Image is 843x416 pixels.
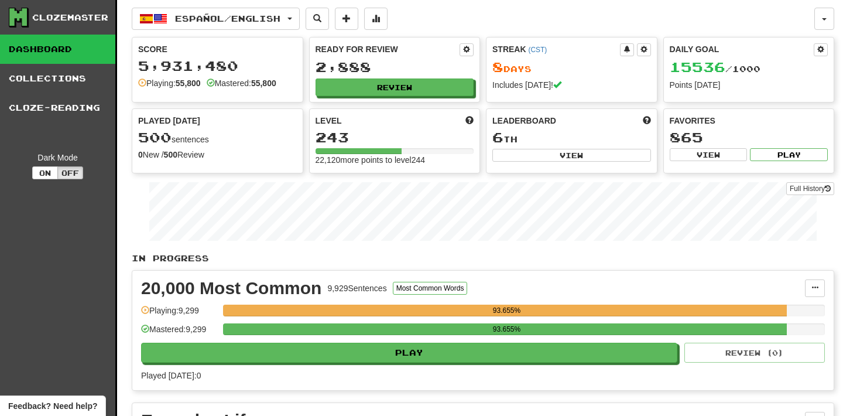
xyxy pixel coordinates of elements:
[316,79,474,96] button: Review
[327,282,386,294] div: 9,929 Sentences
[138,150,143,159] strong: 0
[306,8,329,30] button: Search sentences
[8,400,97,412] span: Open feedback widget
[492,130,651,145] div: th
[786,182,834,195] a: Full History
[32,12,108,23] div: Clozemaster
[316,60,474,74] div: 2,888
[316,130,474,145] div: 243
[750,148,828,161] button: Play
[492,43,620,55] div: Streak
[138,115,200,127] span: Played [DATE]
[465,115,474,127] span: Score more points to level up
[141,343,677,363] button: Play
[492,60,651,75] div: Day s
[670,79,828,91] div: Points [DATE]
[670,64,760,74] span: / 1000
[492,149,651,162] button: View
[138,77,201,89] div: Playing:
[335,8,358,30] button: Add sentence to collection
[670,130,828,145] div: 865
[670,59,725,75] span: 15536
[492,115,556,127] span: Leaderboard
[316,154,474,166] div: 22,120 more points to level 244
[176,79,201,88] strong: 55,800
[9,152,107,163] div: Dark Mode
[138,149,297,161] div: New / Review
[138,130,297,145] div: sentences
[670,148,748,161] button: View
[643,115,651,127] span: This week in points, UTC
[227,323,787,335] div: 93.655%
[138,59,297,73] div: 5,931,480
[138,43,297,55] div: Score
[132,253,834,264] p: In Progress
[670,115,828,127] div: Favorites
[132,8,300,30] button: Español/English
[57,166,83,179] button: Off
[141,323,217,343] div: Mastered: 9,299
[492,79,651,91] div: Includes [DATE]!
[492,129,503,145] span: 6
[670,43,814,56] div: Daily Goal
[141,305,217,324] div: Playing: 9,299
[141,279,321,297] div: 20,000 Most Common
[141,371,201,380] span: Played [DATE]: 0
[164,150,177,159] strong: 500
[684,343,825,363] button: Review (0)
[393,282,468,295] button: Most Common Words
[207,77,276,89] div: Mastered:
[492,59,503,75] span: 8
[32,166,58,179] button: On
[175,13,280,23] span: Español / English
[227,305,787,316] div: 93.655%
[138,129,172,145] span: 500
[364,8,388,30] button: More stats
[251,79,276,88] strong: 55,800
[316,115,342,127] span: Level
[316,43,460,55] div: Ready for Review
[528,46,547,54] a: (CST)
